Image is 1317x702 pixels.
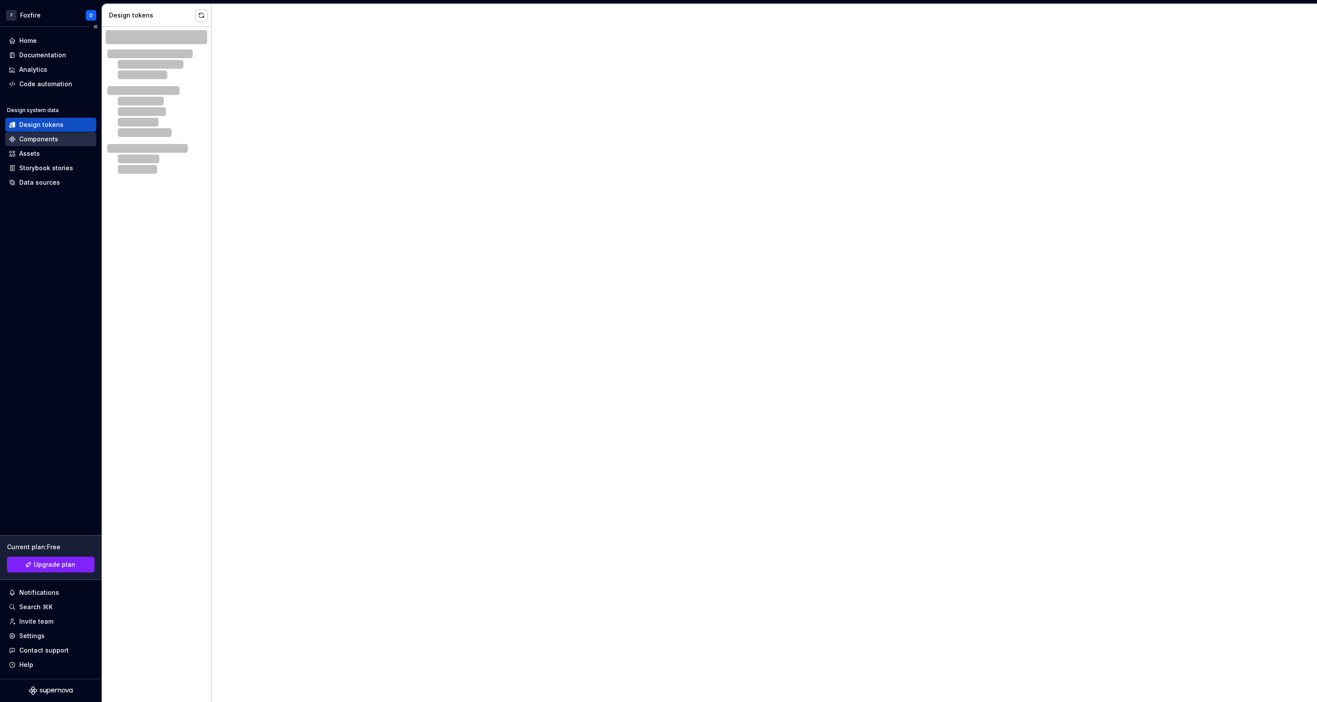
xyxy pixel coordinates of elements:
[2,6,100,25] button: FFoxfireD
[5,161,96,175] a: Storybook stories
[19,80,72,88] div: Code automation
[5,118,96,132] a: Design tokens
[5,175,96,190] a: Data sources
[5,48,96,62] a: Documentation
[19,149,40,158] div: Assets
[19,65,47,74] div: Analytics
[29,686,73,695] svg: Supernova Logo
[6,10,17,21] div: F
[5,629,96,643] a: Settings
[19,36,37,45] div: Home
[19,178,60,187] div: Data sources
[5,586,96,600] button: Notifications
[109,11,195,20] div: Design tokens
[5,614,96,628] a: Invite team
[5,643,96,657] button: Contact support
[5,658,96,672] button: Help
[19,646,69,655] div: Contact support
[19,660,33,669] div: Help
[89,12,93,19] div: D
[5,34,96,48] a: Home
[5,147,96,161] a: Assets
[19,164,73,172] div: Storybook stories
[34,560,75,569] span: Upgrade plan
[19,617,53,626] div: Invite team
[7,107,59,114] div: Design system data
[5,63,96,77] a: Analytics
[5,77,96,91] a: Code automation
[89,21,102,33] button: Collapse sidebar
[7,543,95,551] div: Current plan : Free
[19,135,58,144] div: Components
[20,11,41,20] div: Foxfire
[5,600,96,614] button: Search ⌘K
[19,632,45,640] div: Settings
[5,132,96,146] a: Components
[19,603,53,611] div: Search ⌘K
[19,120,63,129] div: Design tokens
[19,588,59,597] div: Notifications
[19,51,66,60] div: Documentation
[7,557,95,572] button: Upgrade plan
